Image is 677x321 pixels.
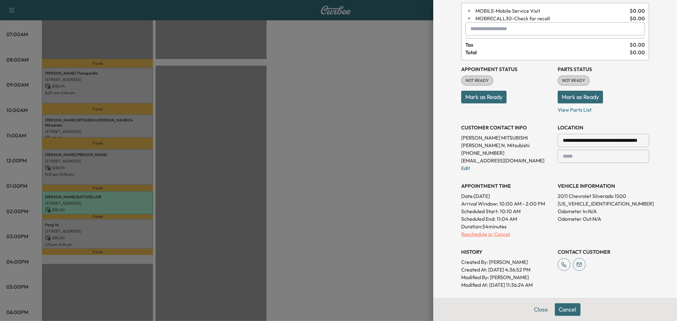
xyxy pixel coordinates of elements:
span: 10:00 AM - 2:00 PM [499,200,545,207]
p: Scheduled End: [461,215,495,223]
span: NOT READY [462,77,493,84]
p: Odometer Out: N/A [558,215,649,223]
a: Edit [461,165,470,171]
p: 11:04 AM [497,215,517,223]
p: [PHONE_NUMBER] [461,149,553,157]
span: $ 0.00 [630,49,645,56]
span: $ 0.00 [630,15,645,22]
h3: VEHICLE INFORMATION [558,182,649,190]
span: Tax [465,41,630,49]
p: Created At : [DATE] 4:36:52 PM [461,266,553,273]
p: [PERSON_NAME] MITSUBISHI [PERSON_NAME] N. Mitsubishi [461,134,553,149]
button: Mark as Ready [461,91,507,103]
h3: APPOINTMENT TIME [461,182,553,190]
p: View Parts List [558,103,649,114]
h3: CONTACT CUSTOMER [558,248,649,256]
p: [EMAIL_ADDRESS][DOMAIN_NAME] [461,157,553,164]
h3: Parts Status [558,65,649,73]
h3: LOCATION [558,124,649,131]
p: Duration: 54 minutes [461,223,553,230]
p: Modified At : [DATE] 11:36:24 AM [461,281,553,289]
span: NOT READY [558,77,589,84]
p: Arrival Window: [461,200,553,207]
button: Cancel [555,303,581,316]
span: $ 0.00 [630,7,645,15]
p: Odometer In: N/A [558,207,649,215]
h3: Appointment Status [461,65,553,73]
button: Close [530,303,552,316]
span: Check for recall [475,15,627,22]
p: Modified By : [PERSON_NAME] [461,273,553,281]
p: Created By : [PERSON_NAME] [461,258,553,266]
span: Total [465,49,630,56]
p: 2011 Chevrolet Silverado 1500 [558,192,649,200]
h3: CUSTOMER CONTACT INFO [461,124,553,131]
p: Reschedule or Cancel [461,230,553,238]
p: Date: [DATE] [461,192,553,200]
span: $ 0.00 [630,41,645,49]
button: Mark as Ready [558,91,603,103]
p: 10:10 AM [500,207,521,215]
span: Mobile Service Visit [475,7,627,15]
p: [US_VEHICLE_IDENTIFICATION_NUMBER] [558,200,649,207]
h3: History [461,248,553,256]
p: Scheduled Start: [461,207,499,215]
